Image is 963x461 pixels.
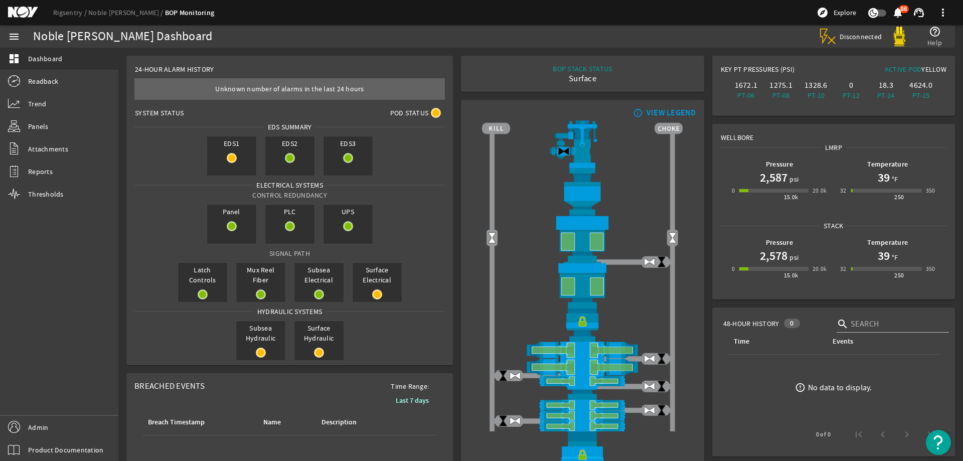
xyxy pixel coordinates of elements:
i: search [837,318,849,330]
span: Pod Status [390,108,429,118]
img: ValveOpen.png [644,353,656,365]
img: Valve2Open.png [667,232,679,244]
div: Noble [PERSON_NAME] Dashboard [33,32,212,42]
div: 15.0k [784,192,798,202]
img: ValveClose.png [656,256,668,268]
a: Rigsentry [53,8,88,17]
span: Time Range: [383,381,437,391]
span: Electrical Systems [253,180,327,190]
div: 4624.0 [905,80,936,90]
div: 1672.1 [731,80,762,90]
b: Pressure [766,160,793,169]
div: 32 [840,186,847,196]
span: Admin [28,422,48,432]
h1: 2,578 [760,248,787,264]
img: ValveOpen.png [644,380,656,392]
div: Breach Timestamp [148,417,205,428]
span: Unknown number of alarms in the last 24 hours [215,84,364,93]
div: 0 [732,186,735,196]
img: PipeRamOpen.png [482,410,683,421]
a: BOP Monitoring [165,8,215,18]
span: Mux Reel Fiber [236,263,285,287]
div: Surface [553,74,612,84]
b: Temperature [867,160,908,169]
mat-icon: explore [817,7,829,19]
img: PipeRamOpen.png [482,400,683,410]
div: Time [734,336,749,347]
span: EDS1 [207,136,256,150]
h1: 39 [878,170,890,186]
div: No data to display. [808,383,872,393]
span: Control Redundancy [252,191,327,200]
span: Product Documentation [28,445,103,455]
img: Valve2Close.png [558,145,570,158]
span: Surface Electrical [353,263,402,287]
span: Disconnected [840,32,882,41]
div: PT-15 [905,90,936,100]
div: 20.0k [813,264,827,274]
b: Last 7 days [396,396,429,405]
img: RiserConnectorLock.png [482,309,683,342]
div: 1328.6 [800,80,832,90]
span: Signal Path [269,249,310,258]
img: FlexJoint.png [482,168,683,215]
span: Trend [28,99,46,109]
img: BopBodyShearBottom.png [482,386,683,399]
mat-icon: error_outline [795,382,806,393]
span: psi [787,252,798,262]
div: 0 [732,264,735,274]
img: ValveClose.png [497,415,509,427]
div: PT-08 [765,90,796,100]
a: Noble [PERSON_NAME] [88,8,165,17]
span: Reports [28,167,53,177]
div: Key PT Pressures (PSI) [721,64,834,78]
span: Readback [28,76,58,86]
div: Breach Timestamp [146,417,250,428]
span: Subsea Hydraulic [236,321,285,345]
mat-icon: info_outline [631,109,643,117]
div: 18.3 [871,80,902,90]
div: Name [263,417,281,428]
img: Yellowpod.svg [889,27,909,47]
mat-icon: notifications [892,7,904,19]
span: PLC [265,205,314,219]
div: Events [833,336,853,347]
span: Panel [207,205,256,219]
span: Latch Controls [178,263,227,287]
span: Stack [820,221,847,231]
span: 24-Hour Alarm History [135,64,214,74]
div: VIEW LEGEND [647,108,696,118]
span: Panels [28,121,49,131]
img: ShearRamOpen.png [482,342,683,359]
button: 86 [892,8,903,18]
div: PT-06 [731,90,762,100]
span: °F [890,174,898,184]
div: PT-10 [800,90,832,100]
button: more_vert [931,1,955,25]
span: UPS [324,205,373,219]
mat-icon: menu [8,31,20,43]
div: 32 [840,264,847,274]
span: Yellow [921,65,946,74]
div: BOP STACK STATUS [553,64,612,74]
button: Explore [813,5,860,21]
span: System Status [135,108,184,118]
div: PT-14 [871,90,902,100]
span: Explore [834,8,856,18]
b: Pressure [766,238,793,247]
img: RiserAdapter.png [482,120,683,168]
div: 250 [894,270,904,280]
span: °F [890,252,898,262]
div: 15.0k [784,270,798,280]
img: PipeRamOpen.png [482,376,683,386]
div: Wellbore [713,124,954,142]
span: EDS SUMMARY [264,122,315,132]
div: 350 [926,186,935,196]
mat-icon: dashboard [8,53,20,65]
mat-icon: support_agent [913,7,925,19]
div: PT-12 [836,90,867,100]
h1: 39 [878,248,890,264]
img: Valve2Open.png [486,232,498,244]
img: ValveClose.png [656,404,668,416]
img: ValveClose.png [656,353,668,365]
